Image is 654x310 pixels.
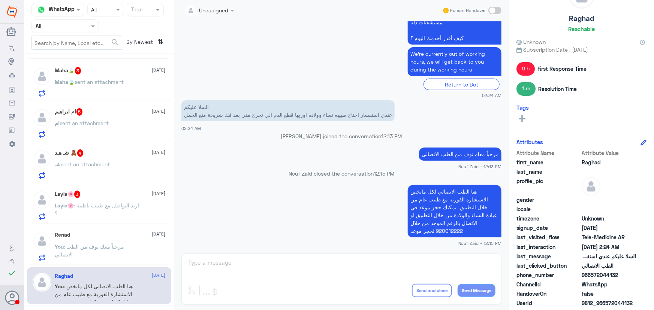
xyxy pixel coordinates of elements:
span: sent an attachment [61,161,110,167]
img: defaultAdmin.png [582,177,600,196]
i: check [7,268,16,277]
span: [DATE] [152,67,166,73]
span: [DATE] [152,190,166,197]
span: الطب الاتصالي [582,262,636,270]
span: Attribute Value [582,149,636,157]
span: السلا عليكم عندي استفسار احتاج طبيبه نساء وولاده اوريها قطع الدم الي تخرج مني بعد فك شريحة منع الحمل [582,252,636,260]
h6: Tags [516,104,529,111]
h6: Attributes [516,139,543,145]
span: first_name [516,158,580,166]
button: Send and close [412,284,452,297]
p: 26/8/2025, 12:15 PM [408,185,501,237]
span: false [582,290,636,298]
span: sent an attachment [60,120,109,126]
h5: Renad [55,232,70,238]
p: 26/8/2025, 2:24 AM [408,47,501,76]
h5: Layla🌸 [55,191,81,198]
span: last_message [516,252,580,260]
img: defaultAdmin.png [33,273,51,292]
span: [DATE] [152,108,166,115]
img: Widebot Logo [7,6,17,18]
span: By Newest [123,36,155,51]
span: [DATE] [152,149,166,156]
span: 12:13 PM [382,133,402,139]
span: ChannelId [516,280,580,288]
span: 12:15 PM [374,170,394,177]
span: UserId [516,299,580,307]
span: Resolution Time [538,85,577,93]
span: [DATE] [152,231,166,237]
button: Avatar [5,291,19,305]
button: search [111,36,120,49]
span: null [582,196,636,204]
span: Maha🍃 [55,79,75,85]
span: phone_number [516,271,580,279]
span: : اريد التواصل مع طبيب باطنية ؟ [55,202,139,216]
span: last_clicked_button [516,262,580,270]
span: locale [516,205,580,213]
h5: ام ابراهيم [55,108,83,116]
span: Unknown [516,38,546,46]
span: gender [516,196,580,204]
span: 9 h [516,62,535,76]
p: Nouf Zaid closed the conversation [181,170,501,177]
span: 02:24 AM [181,126,201,131]
img: defaultAdmin.png [33,149,51,168]
span: Layla🌸 [55,202,74,209]
span: 2025-08-25T23:23:29.716Z [582,224,636,232]
h5: Maha🍃 [55,67,81,75]
span: 3 [74,191,81,198]
span: HandoverOn [516,290,580,298]
span: 4 [77,149,84,157]
span: timezone [516,215,580,222]
p: 26/8/2025, 2:24 AM [408,8,501,45]
span: First Response Time [537,65,587,73]
p: [PERSON_NAME] joined the conversation [181,132,501,140]
h6: Reachable [568,25,595,32]
div: Return to Bot [424,79,500,90]
span: Human Handover [450,7,486,14]
p: 26/8/2025, 12:13 PM [419,148,501,161]
span: 5 [76,108,83,116]
span: 1 m [516,82,536,95]
span: 02:24 AM [482,92,501,98]
span: You [55,283,64,289]
span: Nouf Zaid - 12:13 PM [458,163,501,170]
span: null [582,205,636,213]
img: defaultAdmin.png [33,191,51,209]
span: 2 [582,280,636,288]
span: شـ [55,161,61,167]
span: Subscription Date : [DATE] [516,46,647,54]
span: Raghad [582,158,636,166]
img: defaultAdmin.png [33,232,51,250]
span: [DATE] [152,272,166,279]
span: Nouf Zaid - 12:15 PM [458,240,501,246]
h5: Raghad [569,14,594,23]
input: Search by Name, Local etc… [32,36,123,49]
h5: Raghad [55,273,73,279]
span: last_interaction [516,243,580,251]
div: Tags [130,5,143,15]
img: defaultAdmin.png [33,108,51,127]
button: Send Message [458,284,495,297]
span: You [55,243,64,250]
span: : مرحباً معك نوف من الطب الاتصالي [55,243,124,258]
h5: شـ هـد 🧸 [55,149,84,157]
span: sent an attachment [75,79,124,85]
span: 966572044132 [582,271,636,279]
span: 2025-08-25T23:24:29.928Z [582,243,636,251]
p: 26/8/2025, 2:24 AM [181,100,395,121]
span: last_visited_flow [516,233,580,241]
span: Unknown [582,215,636,222]
img: whatsapp.png [36,4,47,15]
span: profile_pic [516,177,580,194]
span: signup_date [516,224,580,232]
span: search [111,38,120,47]
span: 9812_966572044132 [582,299,636,307]
i: ⇅ [158,36,164,48]
span: Attribute Name [516,149,580,157]
span: ام [55,120,60,126]
span: last_name [516,168,580,176]
img: defaultAdmin.png [33,67,51,86]
span: Tele-Medicine AR [582,233,636,241]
